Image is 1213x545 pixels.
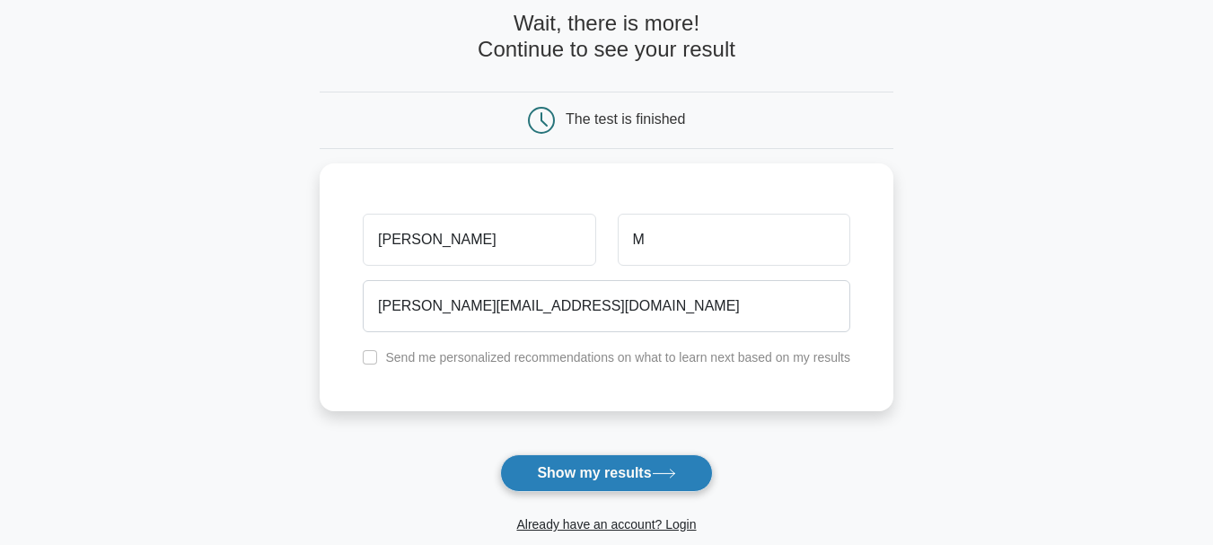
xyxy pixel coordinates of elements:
[618,214,850,266] input: Last name
[500,454,712,492] button: Show my results
[363,214,595,266] input: First name
[516,517,696,532] a: Already have an account? Login
[566,111,685,127] div: The test is finished
[363,280,850,332] input: Email
[320,11,893,63] h4: Wait, there is more! Continue to see your result
[385,350,850,365] label: Send me personalized recommendations on what to learn next based on my results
